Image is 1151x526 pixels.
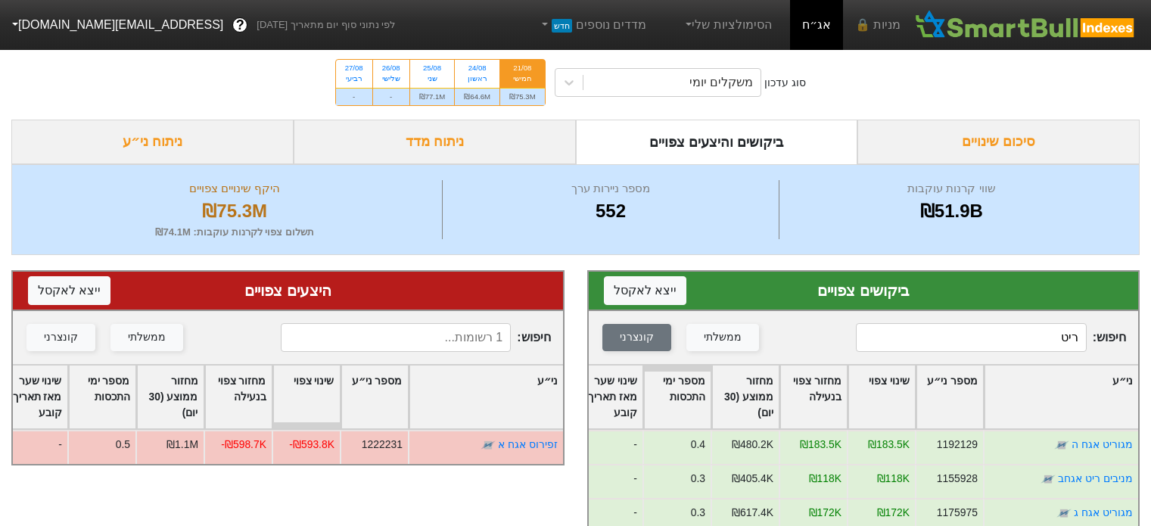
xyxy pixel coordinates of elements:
[604,276,686,305] button: ייצא לאקסל
[31,198,438,225] div: ₪75.3M
[221,437,266,453] div: -₪598.7K
[809,505,841,521] div: ₪172K
[419,73,446,84] div: שני
[166,437,198,453] div: ₪1.1M
[236,15,244,36] span: ?
[691,471,705,487] div: 0.3
[273,366,340,428] div: Toggle SortBy
[877,505,910,521] div: ₪172K
[856,323,1086,352] input: 551 רשומות...
[712,366,779,428] div: Toggle SortBy
[137,366,204,428] div: Toggle SortBy
[677,10,778,40] a: הסימולציות שלי
[1,366,67,428] div: Toggle SortBy
[500,88,545,105] div: ₪75.3M
[110,324,183,351] button: ממשלתי
[604,279,1124,302] div: ביקושים צפויים
[644,366,711,428] div: Toggle SortBy
[574,430,642,464] div: -
[281,323,551,352] span: חיפוש :
[446,198,774,225] div: 552
[877,471,910,487] div: ₪118K
[602,324,671,351] button: קונצרני
[686,324,759,351] button: ממשלתי
[809,471,841,487] div: ₪118K
[509,73,536,84] div: חמישי
[691,437,705,453] div: 0.4
[382,73,400,84] div: שלישי
[409,366,563,428] div: Toggle SortBy
[28,279,548,302] div: היצעים צפויים
[1054,437,1069,453] img: tase link
[373,88,409,105] div: -
[1056,506,1072,521] img: tase link
[937,471,978,487] div: 1155928
[345,73,363,84] div: רביעי
[1041,472,1056,487] img: tase link
[937,437,978,453] div: 1192129
[532,10,652,40] a: מדדים נוספיםחדש
[691,505,705,521] div: 0.3
[28,276,110,305] button: ייצא לאקסל
[576,366,642,428] div: Toggle SortBy
[509,63,536,73] div: 21/08
[464,73,490,84] div: ראשון
[44,329,78,346] div: קונצרני
[498,438,558,450] a: זפירוס אגח א
[937,505,978,521] div: 1175975
[11,120,294,164] div: ניתוח ני״ע
[576,120,858,164] div: ביקושים והיצעים צפויים
[115,437,129,453] div: 0.5
[205,366,272,428] div: Toggle SortBy
[31,180,438,198] div: היקף שינויים צפויים
[464,63,490,73] div: 24/08
[916,366,983,428] div: Toggle SortBy
[848,366,915,428] div: Toggle SortBy
[780,366,847,428] div: Toggle SortBy
[552,19,572,33] span: חדש
[455,88,499,105] div: ₪64.6M
[985,366,1138,428] div: Toggle SortBy
[868,437,910,453] div: ₪183.5K
[419,63,446,73] div: 25/08
[446,180,774,198] div: מספר ניירות ערך
[1072,438,1133,450] a: מגוריט אגח ה
[732,505,773,521] div: ₪617.4K
[783,198,1120,225] div: ₪51.9B
[257,17,395,33] span: לפי נתוני סוף יום מתאריך [DATE]
[69,366,135,428] div: Toggle SortBy
[26,324,95,351] button: קונצרני
[764,75,806,91] div: סוג עדכון
[732,437,773,453] div: ₪480.2K
[294,120,576,164] div: ניתוח מדד
[800,437,841,453] div: ₪183.5K
[345,63,363,73] div: 27/08
[620,329,654,346] div: קונצרני
[856,323,1126,352] span: חיפוש :
[574,464,642,498] div: -
[128,329,166,346] div: ממשלתי
[1058,472,1133,484] a: מניבים ריט אגחב
[31,225,438,240] div: תשלום צפוי לקרנות עוקבות : ₪74.1M
[689,73,753,92] div: משקלים יומי
[336,88,372,105] div: -
[704,329,742,346] div: ממשלתי
[732,471,773,487] div: ₪405.4K
[410,88,455,105] div: ₪77.1M
[361,437,402,453] div: 1222231
[382,63,400,73] div: 26/08
[481,437,496,453] img: tase link
[289,437,334,453] div: -₪593.8K
[341,366,408,428] div: Toggle SortBy
[281,323,511,352] input: 1 רשומות...
[783,180,1120,198] div: שווי קרנות עוקבות
[857,120,1140,164] div: סיכום שינויים
[1074,506,1133,518] a: מגוריט אגח ג
[913,10,1139,40] img: SmartBull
